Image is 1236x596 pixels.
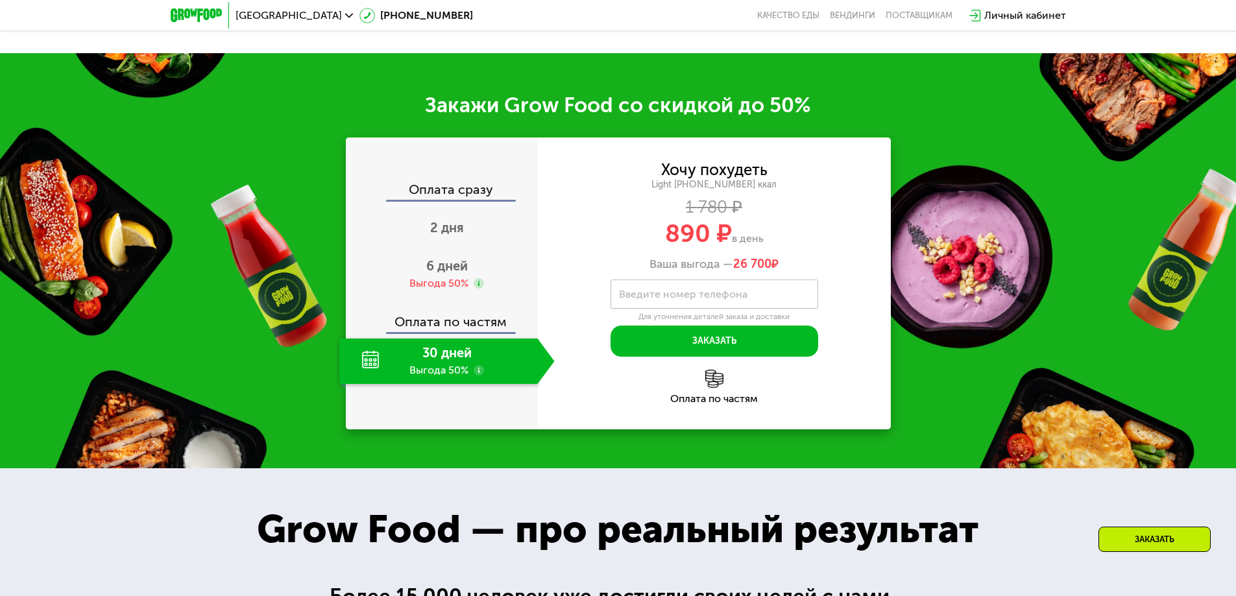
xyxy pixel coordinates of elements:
div: Личный кабинет [984,8,1066,23]
div: Хочу похудеть [661,163,768,177]
div: Light [PHONE_NUMBER] ккал [538,179,891,191]
span: [GEOGRAPHIC_DATA] [236,10,342,21]
span: в день [732,232,764,244]
span: 26 700 [733,257,771,271]
div: 1 780 ₽ [538,200,891,215]
div: Оплата по частям [538,394,891,404]
span: 6 дней [426,258,468,274]
span: ₽ [733,257,779,272]
span: 890 ₽ [665,219,732,248]
a: Вендинги [830,10,875,21]
div: Для уточнения деталей заказа и доставки [611,312,818,322]
label: Введите номер телефона [619,291,747,298]
div: Оплата по частям [347,302,538,332]
div: Grow Food — про реальный результат [228,500,1007,558]
div: Выгода 50% [409,276,468,291]
button: Заказать [611,326,818,357]
div: Ваша выгода — [538,257,891,272]
img: l6xcnZfty9opOoJh.png [705,370,723,388]
div: Оплата сразу [347,183,538,200]
div: поставщикам [886,10,952,21]
a: [PHONE_NUMBER] [359,8,473,23]
span: 2 дня [430,220,464,235]
a: Качество еды [757,10,819,21]
div: Заказать [1098,527,1211,552]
